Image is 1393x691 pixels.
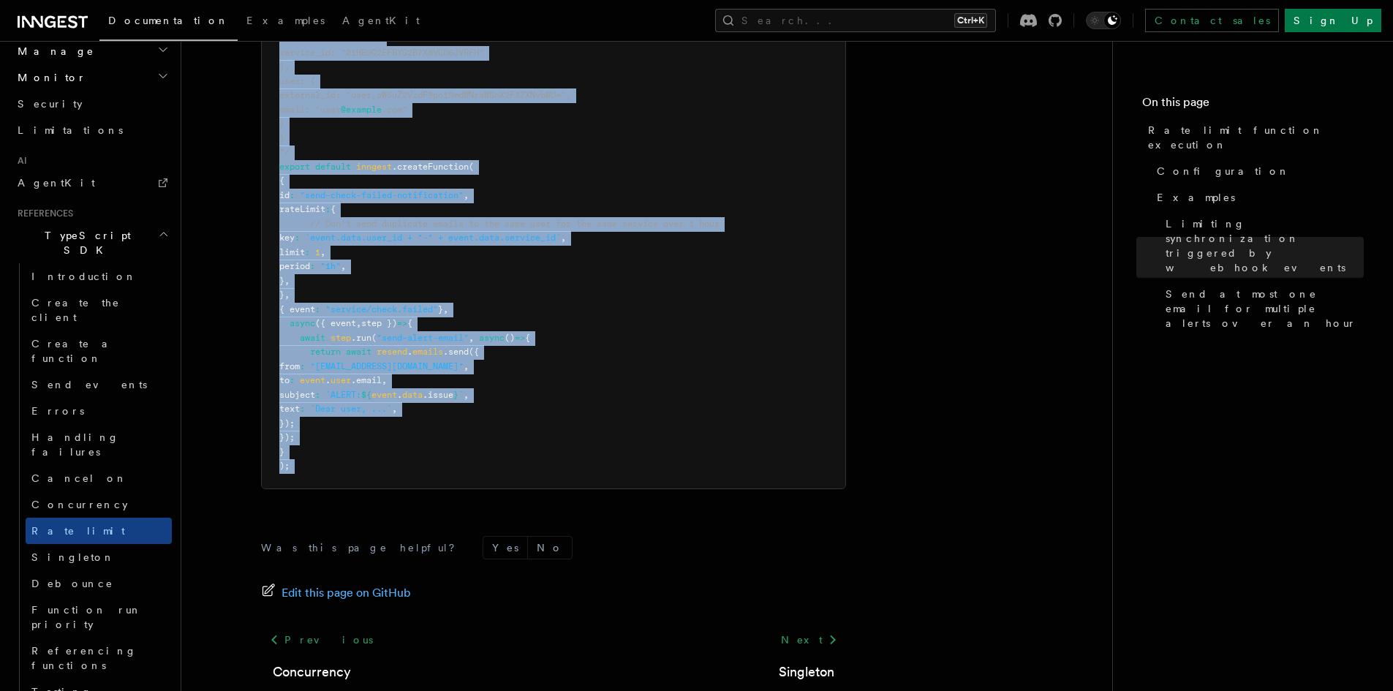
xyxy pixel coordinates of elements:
[279,118,284,129] span: }
[279,204,325,214] span: rateLimit
[423,390,453,400] span: .issue
[392,162,469,172] span: .createFunction
[361,390,371,400] span: ${
[464,190,469,200] span: ,
[1166,216,1364,275] span: Limiting synchronization triggered by webhook events
[18,98,83,110] span: Security
[331,204,336,214] span: {
[295,233,300,243] span: :
[505,333,515,343] span: ()
[279,76,315,86] span: user: {
[279,190,290,200] span: id
[273,662,351,682] a: Concurrency
[458,390,464,400] span: `
[12,170,172,196] a: AgentKit
[31,499,128,510] span: Concurrency
[279,404,300,414] span: text
[279,304,315,314] span: { event
[300,404,305,414] span: :
[290,318,315,328] span: async
[300,333,325,343] span: await
[331,375,351,385] span: user
[284,276,290,286] span: ,
[377,347,407,357] span: resend
[453,390,458,400] span: }
[315,390,320,400] span: :
[371,390,397,400] span: event
[26,544,172,570] a: Singleton
[1285,9,1381,32] a: Sign Up
[12,155,27,167] span: AI
[12,38,172,64] button: Manage
[341,261,346,271] span: ,
[356,318,361,328] span: ,
[479,333,505,343] span: async
[31,338,118,364] span: Create a function
[261,583,411,603] a: Edit this page on GitHub
[279,375,290,385] span: to
[261,627,382,653] a: Previous
[26,518,172,544] a: Rate limit
[561,233,566,243] span: ,
[12,44,94,58] span: Manage
[397,318,407,328] span: =>
[341,105,382,115] span: @example
[515,333,525,343] span: =>
[290,375,295,385] span: :
[331,333,351,343] span: step
[464,390,469,400] span: ,
[310,261,315,271] span: :
[315,318,356,328] span: ({ event
[310,347,341,357] span: return
[315,304,320,314] span: :
[310,361,464,371] span: "[EMAIL_ADDRESS][DOMAIN_NAME]"
[279,390,315,400] span: subject
[290,190,295,200] span: :
[377,333,469,343] span: "send-alert-email"
[279,361,300,371] span: from
[31,271,137,282] span: Introduction
[305,233,561,243] span: `event.data.user_id + "-" + event.data.service_id`
[438,304,443,314] span: }
[1160,211,1364,281] a: Limiting synchronization triggered by webhook events
[402,390,423,400] span: data
[12,117,172,143] a: Limitations
[320,261,341,271] span: "1h"
[469,162,474,172] span: (
[26,331,172,371] a: Create a function
[1142,94,1364,117] h4: On this page
[26,398,172,424] a: Errors
[351,333,371,343] span: .run
[261,540,465,555] p: Was this page helpful?
[412,347,443,357] span: emails
[772,627,846,653] a: Next
[325,390,361,400] span: `ALERT:
[12,208,73,219] span: References
[279,133,284,143] span: }
[469,347,479,357] span: ({
[279,261,310,271] span: period
[279,447,284,457] span: }
[279,61,290,72] span: },
[18,177,95,189] span: AgentKit
[26,465,172,491] a: Cancel on
[279,162,310,172] span: export
[320,247,325,257] span: ,
[31,379,147,390] span: Send events
[351,375,382,385] span: .email
[483,537,527,559] button: Yes
[361,318,397,328] span: step })
[279,290,284,300] span: }
[12,91,172,117] a: Security
[246,15,325,26] span: Examples
[31,551,115,563] span: Singleton
[1151,158,1364,184] a: Configuration
[279,233,295,243] span: key
[31,297,120,323] span: Create the client
[528,537,572,559] button: No
[325,304,438,314] span: "service/check.failed"
[279,432,295,442] span: });
[1086,12,1121,29] button: Toggle dark mode
[26,570,172,597] a: Debounce
[108,15,229,26] span: Documentation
